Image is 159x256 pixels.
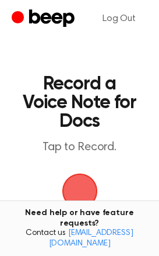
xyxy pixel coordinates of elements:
[62,174,97,209] button: Beep Logo
[21,140,138,155] p: Tap to Record.
[12,8,77,30] a: Beep
[7,229,152,249] span: Contact us
[91,5,147,33] a: Log Out
[49,229,133,248] a: [EMAIL_ADDRESS][DOMAIN_NAME]
[21,75,138,131] h1: Record a Voice Note for Docs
